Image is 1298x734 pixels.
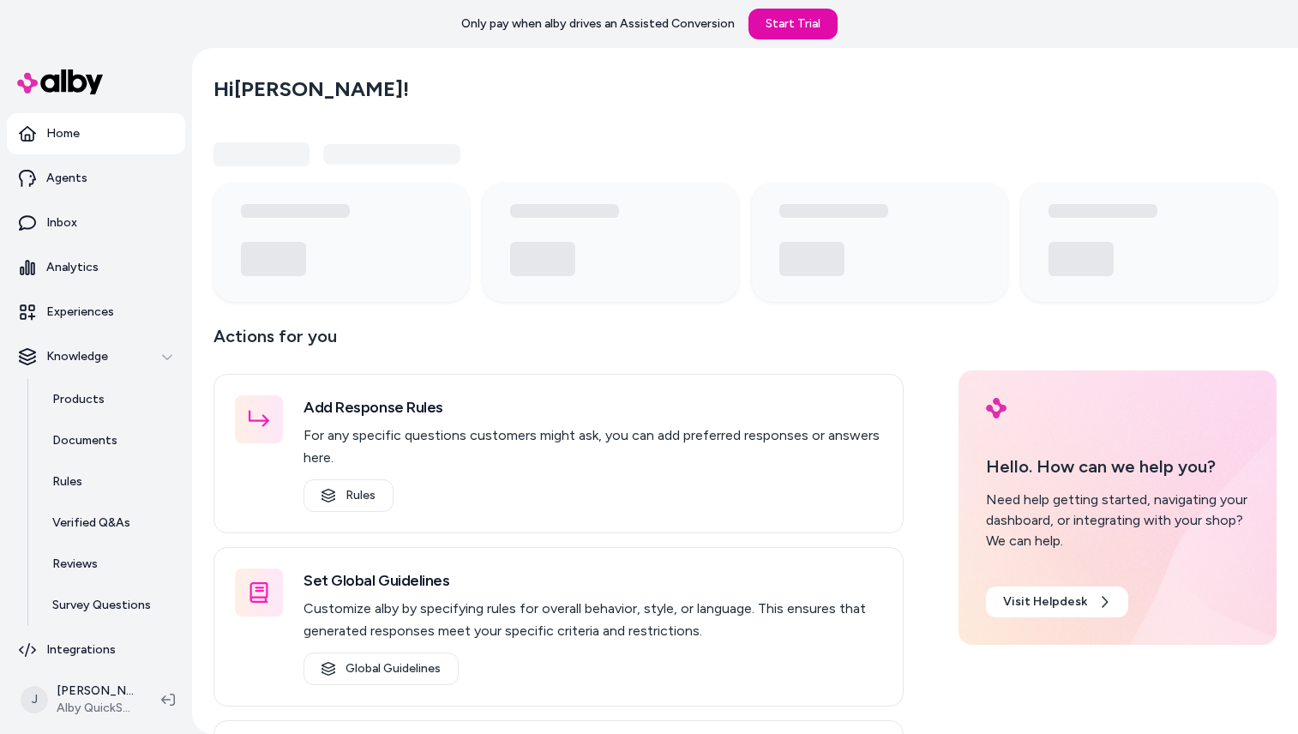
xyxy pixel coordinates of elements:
[7,113,185,154] a: Home
[52,597,151,614] p: Survey Questions
[986,587,1128,617] a: Visit Helpdesk
[35,461,185,502] a: Rules
[7,292,185,333] a: Experiences
[46,170,87,187] p: Agents
[52,391,105,408] p: Products
[986,454,1249,479] p: Hello. How can we help you?
[35,420,185,461] a: Documents
[46,214,77,232] p: Inbox
[35,544,185,585] a: Reviews
[17,69,103,94] img: alby Logo
[46,641,116,659] p: Integrations
[35,585,185,626] a: Survey Questions
[35,502,185,544] a: Verified Q&As
[303,479,394,512] a: Rules
[213,322,904,364] p: Actions for you
[46,259,99,276] p: Analytics
[46,348,108,365] p: Knowledge
[303,598,882,642] p: Customize alby by specifying rules for overall behavior, style, or language. This ensures that ge...
[303,653,459,685] a: Global Guidelines
[35,379,185,420] a: Products
[57,700,134,717] span: Alby QuickStart Store
[52,432,117,449] p: Documents
[7,247,185,288] a: Analytics
[57,683,134,700] p: [PERSON_NAME]
[986,490,1249,551] div: Need help getting started, navigating your dashboard, or integrating with your shop? We can help.
[52,514,130,532] p: Verified Q&As
[7,158,185,199] a: Agents
[46,304,114,321] p: Experiences
[7,202,185,244] a: Inbox
[986,398,1007,418] img: alby Logo
[7,336,185,377] button: Knowledge
[748,9,838,39] a: Start Trial
[7,629,185,671] a: Integrations
[21,686,48,713] span: J
[46,125,80,142] p: Home
[10,672,147,727] button: J[PERSON_NAME]Alby QuickStart Store
[52,473,82,490] p: Rules
[52,556,98,573] p: Reviews
[461,15,735,33] p: Only pay when alby drives an Assisted Conversion
[213,76,409,102] h2: Hi [PERSON_NAME] !
[303,395,882,419] h3: Add Response Rules
[303,569,882,593] h3: Set Global Guidelines
[303,424,882,469] p: For any specific questions customers might ask, you can add preferred responses or answers here.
